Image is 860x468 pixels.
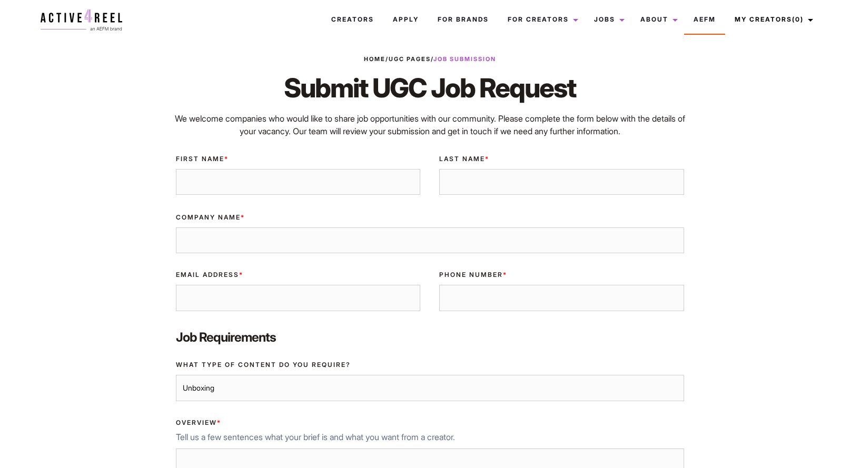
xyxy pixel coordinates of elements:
[631,5,684,34] a: About
[176,431,685,443] p: Tell us a few sentences what your brief is and what you want from a creator.
[176,270,421,280] label: Email Address
[684,5,725,34] a: AEFM
[176,418,685,427] label: Overview
[585,5,631,34] a: Jobs
[364,55,385,63] a: Home
[173,112,688,137] p: We welcome companies who would like to share job opportunities with our community. Please complet...
[433,55,496,63] strong: Job Submission
[389,55,431,63] a: UGC Pages
[428,5,498,34] a: For Brands
[176,154,421,164] label: First Name
[383,5,428,34] a: Apply
[725,5,819,34] a: My Creators(0)
[176,213,685,222] label: Company Name
[176,360,685,370] label: What type of content do you require?
[41,9,122,31] img: a4r-logo.svg
[173,72,688,104] h1: Submit UGC Job Request
[364,55,496,64] span: / /
[176,328,685,346] label: Job Requirements
[439,154,684,164] label: Last Name
[498,5,585,34] a: For Creators
[439,270,684,280] label: Phone Number
[792,15,804,23] span: (0)
[322,5,383,34] a: Creators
